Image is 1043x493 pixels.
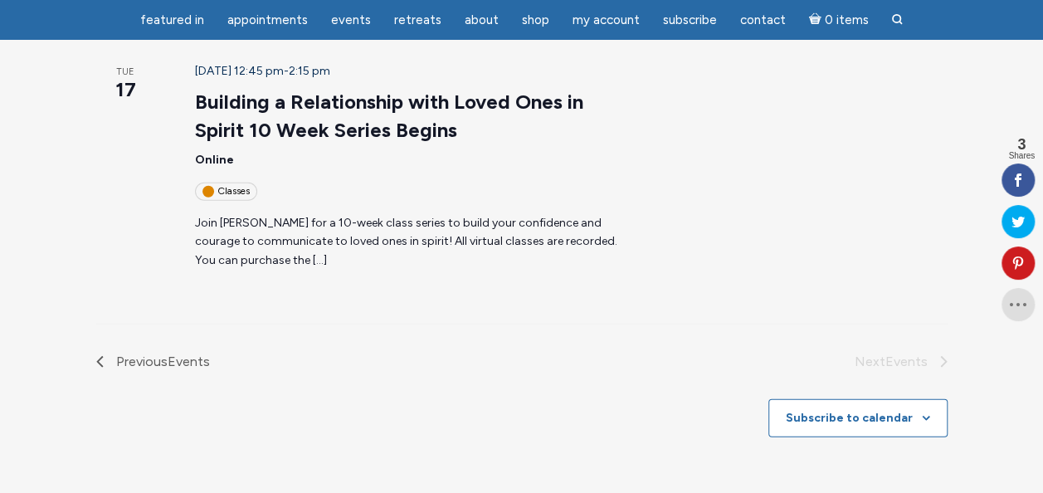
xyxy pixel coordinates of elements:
[130,4,214,37] a: featured in
[786,411,913,425] button: Subscribe to calendar
[394,12,441,27] span: Retreats
[96,76,155,104] span: 17
[465,12,499,27] span: About
[799,2,879,37] a: Cart0 items
[227,12,308,27] span: Appointments
[809,12,825,27] i: Cart
[217,4,318,37] a: Appointments
[116,351,210,373] span: Previous
[573,12,640,27] span: My Account
[195,153,234,167] span: Online
[96,66,155,80] span: Tue
[653,4,727,37] a: Subscribe
[1008,137,1035,152] span: 3
[730,4,796,37] a: Contact
[195,64,284,78] span: [DATE] 12:45 pm
[195,90,583,143] a: Building a Relationship with Loved Ones in Spirit 10 Week Series Begins
[195,214,626,271] p: Join [PERSON_NAME] for a 10-week class series to build your confidence and courage to communicate...
[289,64,330,78] span: 2:15 pm
[563,4,650,37] a: My Account
[140,12,204,27] span: featured in
[168,354,210,369] span: Events
[522,12,549,27] span: Shop
[195,183,257,200] div: Classes
[321,4,381,37] a: Events
[740,12,786,27] span: Contact
[512,4,559,37] a: Shop
[824,14,868,27] span: 0 items
[331,12,371,27] span: Events
[384,4,451,37] a: Retreats
[663,12,717,27] span: Subscribe
[455,4,509,37] a: About
[96,351,210,373] a: Previous Events
[195,64,330,78] time: -
[1008,152,1035,160] span: Shares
